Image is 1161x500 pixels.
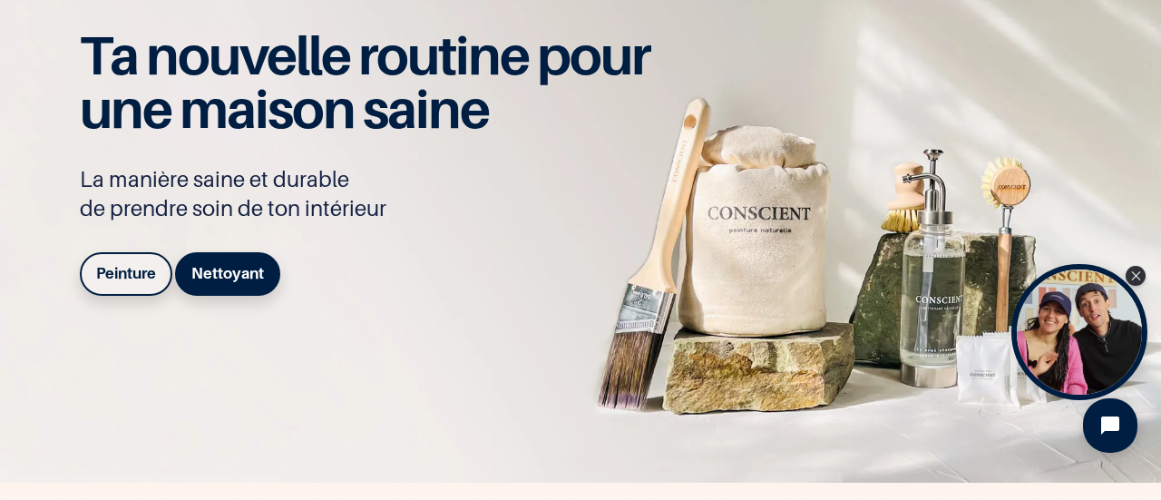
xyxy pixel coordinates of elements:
[175,252,280,296] a: Nettoyant
[1011,264,1147,400] div: Tolstoy bubble widget
[1011,264,1147,400] div: Open Tolstoy
[80,252,172,296] a: Peinture
[80,165,669,223] p: La manière saine et durable de prendre soin de ton intérieur
[96,264,156,282] b: Peinture
[1126,266,1146,286] div: Close Tolstoy widget
[191,264,264,282] b: Nettoyant
[1068,383,1153,468] iframe: Tidio Chat
[80,23,649,141] span: Ta nouvelle routine pour une maison saine
[1011,264,1147,400] div: Open Tolstoy widget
